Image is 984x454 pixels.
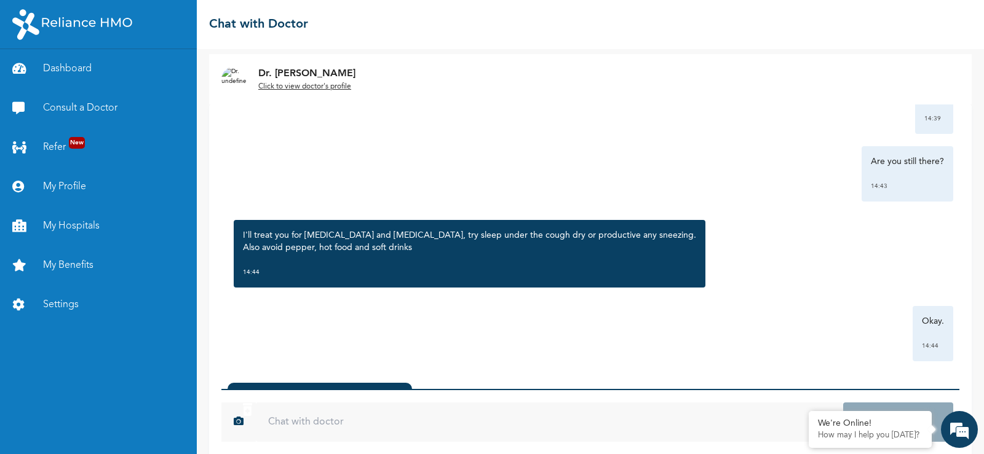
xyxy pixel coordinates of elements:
[924,112,944,125] div: 14:39
[922,315,944,327] p: Okay.
[209,15,308,34] h2: Chat with Doctor
[69,137,85,149] span: New
[818,431,922,440] p: How may I help you today?
[922,340,944,352] div: 14:44
[871,180,944,192] div: 14:43
[12,9,132,40] img: RelianceHMO's Logo
[818,418,922,429] div: We're Online!
[256,402,843,442] input: Chat with doctor
[258,83,351,90] u: Click to view doctor's profile
[243,229,696,254] p: I'll treat you for [MEDICAL_DATA] and [MEDICAL_DATA], try sleep under the cough dry or productive...
[843,402,953,442] button: Send
[258,66,355,81] p: Dr. [PERSON_NAME]
[871,155,944,168] p: Are you still there?
[221,67,246,92] img: Dr. undefined`
[243,266,696,278] div: 14:44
